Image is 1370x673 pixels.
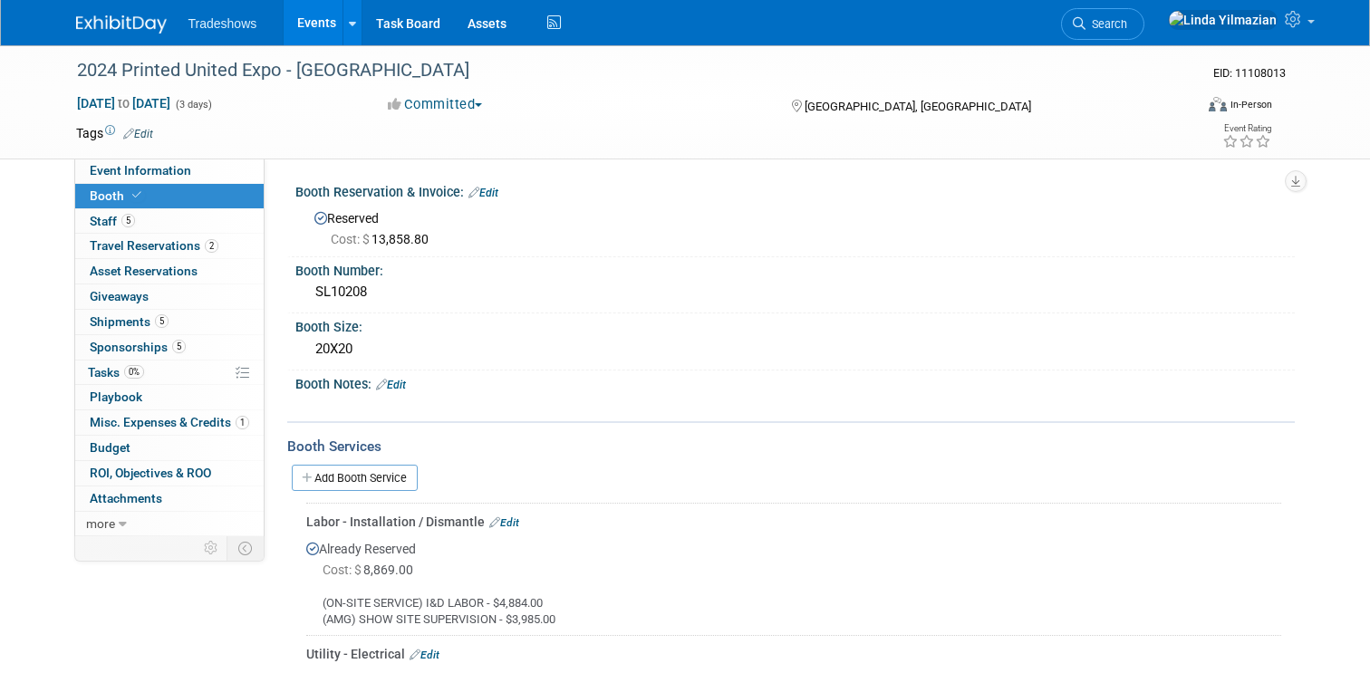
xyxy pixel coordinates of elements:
a: Playbook [75,385,264,409]
a: Attachments [75,486,264,511]
a: Staff5 [75,209,264,234]
span: 5 [172,340,186,353]
img: ExhibitDay [76,15,167,34]
a: Event Information [75,159,264,183]
span: 1 [236,416,249,429]
td: Personalize Event Tab Strip [196,536,227,560]
div: Booth Reservation & Invoice: [295,178,1295,202]
span: Sponsorships [90,340,186,354]
a: Edit [410,649,439,661]
span: ROI, Objectives & ROO [90,466,211,480]
i: Booth reservation complete [132,190,141,200]
span: 2 [205,239,218,253]
div: Booth Notes: [295,370,1295,394]
div: 2024 Printed United Expo - [GEOGRAPHIC_DATA] [71,54,1171,87]
a: more [75,512,264,536]
span: 5 [121,214,135,227]
span: 0% [124,365,144,379]
div: (ON-SITE SERVICE) I&D LABOR - $4,884.00 (AMG) SHOW SITE SUPERVISION - $3,985.00 [306,581,1281,629]
span: Tasks [88,365,144,380]
a: Tasks0% [75,361,264,385]
span: Booth [90,188,145,203]
div: Event Format [1095,94,1272,121]
span: Misc. Expenses & Credits [90,415,249,429]
span: Event ID: 11108013 [1213,66,1286,80]
div: Reserved [309,205,1281,248]
td: Toggle Event Tabs [227,536,264,560]
span: Budget [90,440,130,455]
a: Shipments5 [75,310,264,334]
a: Add Booth Service [292,465,418,491]
span: Travel Reservations [90,238,218,253]
div: Booth Services [287,437,1295,457]
a: Giveaways [75,284,264,309]
a: ROI, Objectives & ROO [75,461,264,486]
span: Attachments [90,491,162,505]
span: to [115,96,132,111]
a: Edit [376,379,406,391]
span: more [86,516,115,531]
span: 8,869.00 [323,562,420,577]
span: Search [1085,17,1127,31]
a: Edit [468,187,498,199]
span: (3 days) [174,99,212,111]
a: Misc. Expenses & Credits1 [75,410,264,435]
div: In-Person [1230,98,1272,111]
a: Booth [75,184,264,208]
a: Search [1061,8,1144,40]
span: Giveaways [90,289,149,303]
span: Cost: $ [323,562,363,577]
a: Budget [75,436,264,460]
div: Utility - Electrical [306,645,1281,663]
span: Event Information [90,163,191,178]
span: 5 [155,314,169,328]
button: Committed [381,95,489,114]
img: Format-Inperson.png [1209,97,1227,111]
div: Labor - Installation / Dismantle [306,513,1281,531]
div: Booth Number: [295,257,1295,280]
span: [GEOGRAPHIC_DATA], [GEOGRAPHIC_DATA] [805,100,1031,113]
a: Edit [489,516,519,529]
span: [DATE] [DATE] [76,95,171,111]
div: Booth Size: [295,313,1295,336]
div: SL10208 [309,278,1281,306]
span: Cost: $ [331,232,371,246]
td: Tags [76,124,153,142]
div: Event Rating [1222,124,1271,133]
div: Already Reserved [306,531,1281,629]
a: Edit [123,128,153,140]
img: Linda Yilmazian [1168,10,1278,30]
a: Sponsorships5 [75,335,264,360]
span: Shipments [90,314,169,329]
a: Travel Reservations2 [75,234,264,258]
span: 13,858.80 [331,232,436,246]
span: Asset Reservations [90,264,198,278]
span: Staff [90,214,135,228]
span: Playbook [90,389,142,404]
span: Tradeshows [188,16,257,31]
div: 20X20 [309,335,1281,363]
a: Asset Reservations [75,259,264,284]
